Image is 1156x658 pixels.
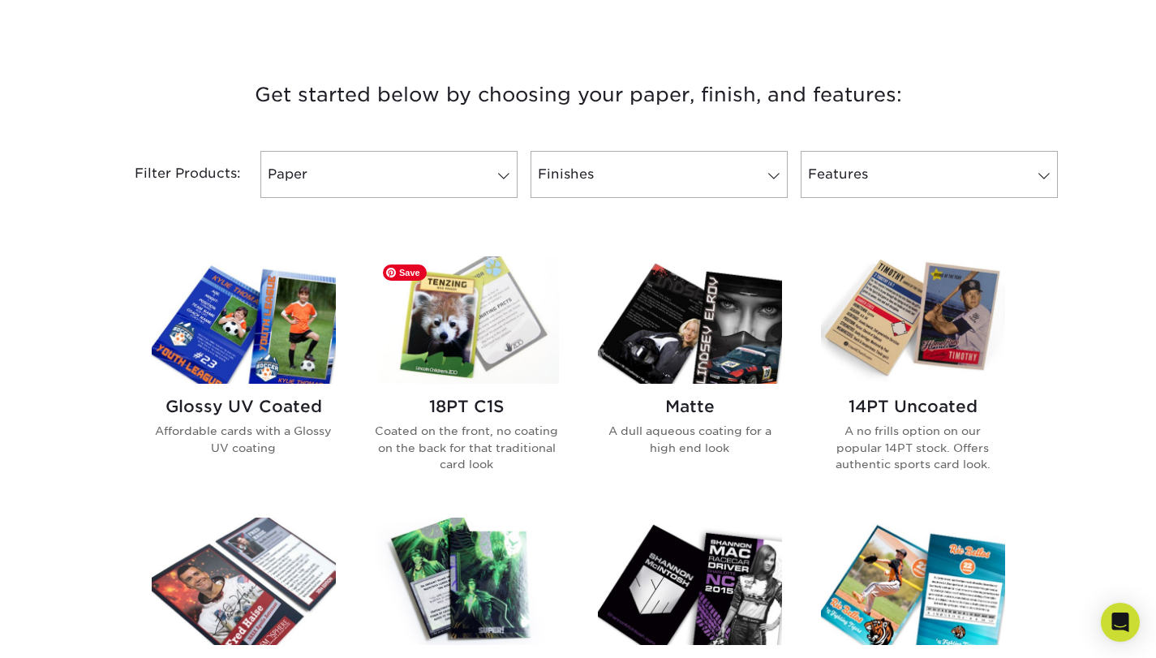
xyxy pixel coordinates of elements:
img: Glossy UV Coated w/ Inline Foil Trading Cards [375,518,559,645]
h2: 18PT C1S [375,397,559,416]
p: Affordable cards with a Glossy UV coating [152,423,336,456]
img: Glossy UV Coated Trading Cards [152,256,336,384]
a: 14PT Uncoated Trading Cards 14PT Uncoated A no frills option on our popular 14PT stock. Offers au... [821,256,1005,498]
img: 18PT C1S Trading Cards [375,256,559,384]
a: Paper [260,151,518,198]
img: Inline Foil Trading Cards [598,518,782,645]
img: Matte Trading Cards [598,256,782,384]
div: Filter Products: [92,151,254,198]
img: Silk w/ Spot UV Trading Cards [821,518,1005,645]
a: Glossy UV Coated Trading Cards Glossy UV Coated Affordable cards with a Glossy UV coating [152,256,336,498]
img: Silk Laminated Trading Cards [152,518,336,645]
a: Features [801,151,1058,198]
img: 14PT Uncoated Trading Cards [821,256,1005,384]
p: A no frills option on our popular 14PT stock. Offers authentic sports card look. [821,423,1005,472]
h2: Glossy UV Coated [152,397,336,416]
a: Finishes [531,151,788,198]
div: Open Intercom Messenger [1101,603,1140,642]
h2: 14PT Uncoated [821,397,1005,416]
h2: Matte [598,397,782,416]
p: Coated on the front, no coating on the back for that traditional card look [375,423,559,472]
h3: Get started below by choosing your paper, finish, and features: [104,58,1053,131]
a: Matte Trading Cards Matte A dull aqueous coating for a high end look [598,256,782,498]
p: A dull aqueous coating for a high end look [598,423,782,456]
a: 18PT C1S Trading Cards 18PT C1S Coated on the front, no coating on the back for that traditional ... [375,256,559,498]
span: Save [383,264,427,281]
